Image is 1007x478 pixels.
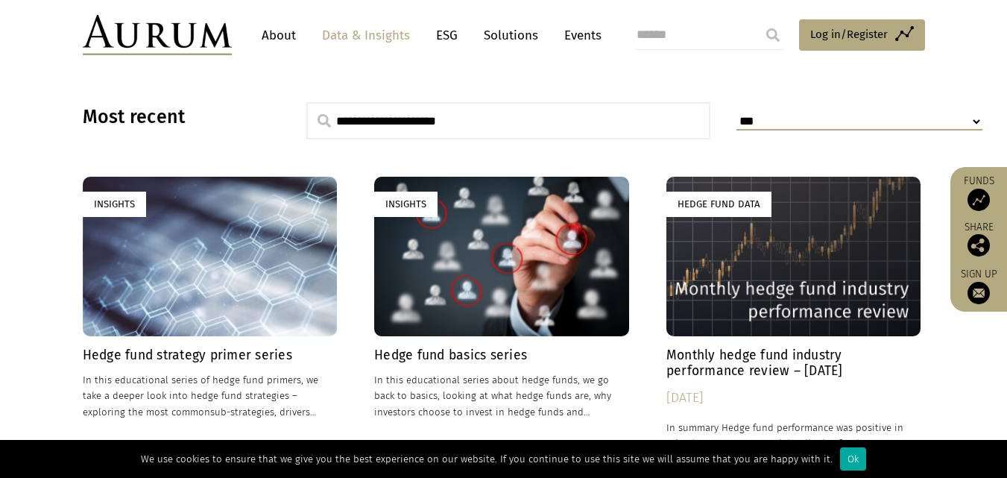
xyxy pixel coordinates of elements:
div: Insights [83,192,146,216]
p: In this educational series about hedge funds, we go back to basics, looking at what hedge funds a... [374,372,629,419]
span: sub-strategies [210,406,274,418]
a: Events [557,22,602,49]
span: asset-weighted [741,438,808,449]
span: Log in/Register [810,25,888,43]
h4: Hedge fund basics series [374,348,629,363]
p: In summary Hedge fund performance was positive in July. The average hedge fund net return across ... [666,420,921,467]
div: Hedge Fund Data [666,192,771,216]
a: Insights Hedge fund basics series In this educational series about hedge funds, we go back to bas... [374,177,629,467]
img: Share this post [967,234,990,257]
img: search.svg [318,114,331,128]
div: [DATE] [666,388,921,409]
h3: Most recent [83,106,269,128]
p: In this educational series of hedge fund primers, we take a deeper look into hedge fund strategie... [83,372,338,419]
a: Funds [958,174,1000,211]
div: Ok [840,447,866,471]
a: Log in/Register [799,19,925,51]
input: Submit [758,20,788,50]
img: Access Funds [967,189,990,211]
img: Sign up to our newsletter [967,282,990,304]
a: Insights Hedge fund strategy primer series In this educational series of hedge fund primers, we t... [83,177,338,467]
a: Hedge Fund Data Monthly hedge fund industry performance review – [DATE] [DATE] In summary Hedge f... [666,177,921,467]
div: Share [958,222,1000,257]
a: About [254,22,303,49]
a: ESG [429,22,465,49]
h4: Hedge fund strategy primer series [83,348,338,363]
h4: Monthly hedge fund industry performance review – [DATE] [666,348,921,379]
a: Solutions [476,22,546,49]
a: Data & Insights [315,22,417,49]
div: Insights [374,192,438,216]
a: Sign up [958,268,1000,304]
img: Aurum [83,15,232,55]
